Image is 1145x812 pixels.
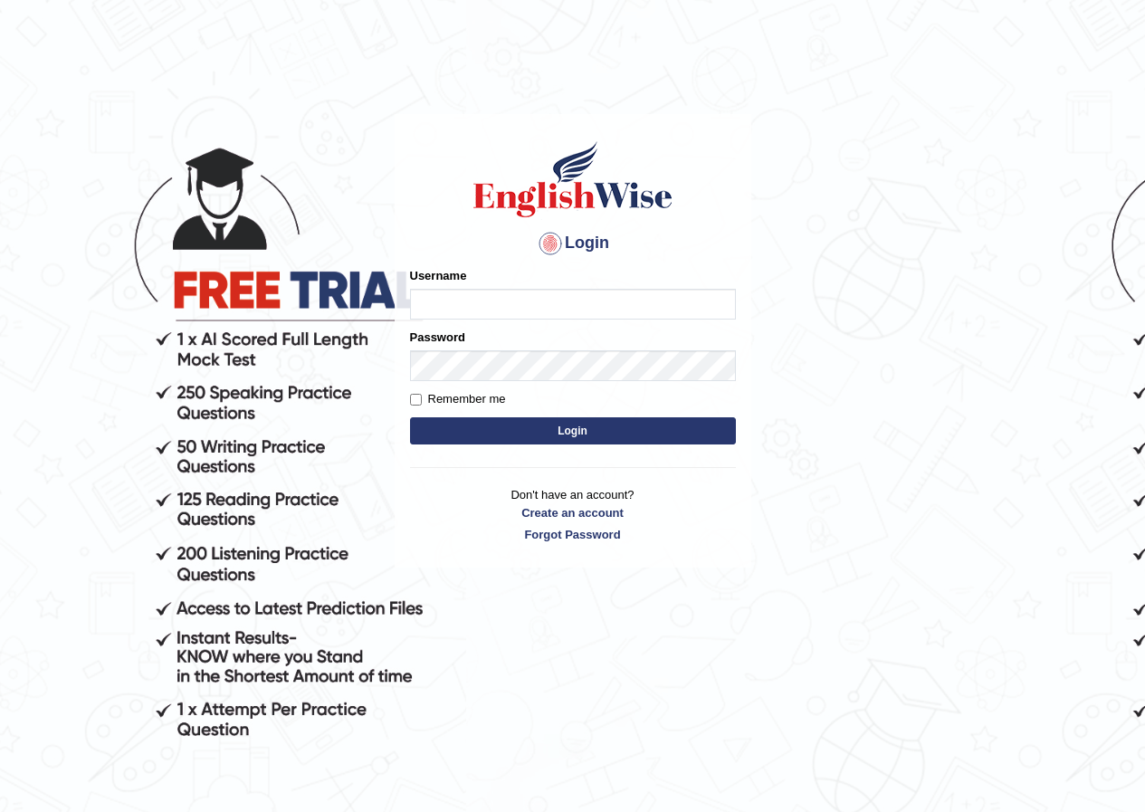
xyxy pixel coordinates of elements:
[410,267,467,284] label: Username
[410,504,736,521] a: Create an account
[410,394,422,406] input: Remember me
[470,139,676,220] img: Logo of English Wise sign in for intelligent practice with AI
[410,417,736,444] button: Login
[410,486,736,542] p: Don't have an account?
[410,390,506,408] label: Remember me
[410,526,736,543] a: Forgot Password
[410,329,465,346] label: Password
[410,229,736,258] h4: Login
